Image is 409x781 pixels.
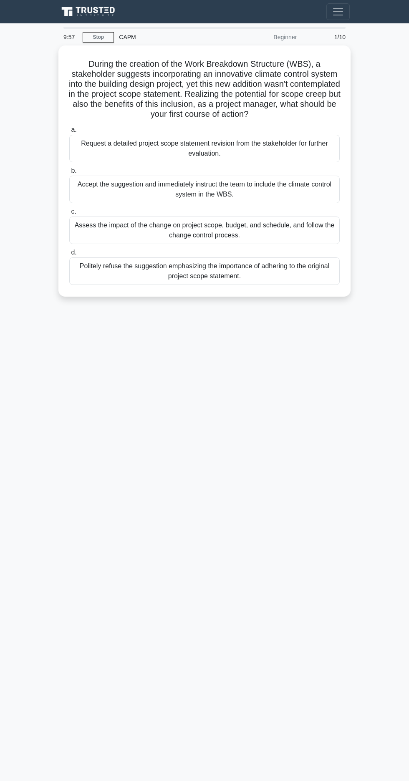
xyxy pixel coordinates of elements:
div: Beginner [229,29,302,45]
span: c. [71,208,76,215]
a: Stop [83,32,114,43]
div: Politely refuse the suggestion emphasizing the importance of adhering to the original project sco... [69,257,340,285]
span: a. [71,126,76,133]
div: Accept the suggestion and immediately instruct the team to include the climate control system in ... [69,176,340,203]
span: b. [71,167,76,174]
button: Toggle navigation [326,3,350,20]
div: 9:57 [58,29,83,45]
div: Request a detailed project scope statement revision from the stakeholder for further evaluation. [69,135,340,162]
div: CAPM [114,29,229,45]
div: 1/10 [302,29,351,45]
div: Assess the impact of the change on project scope, budget, and schedule, and follow the change con... [69,217,340,244]
span: d. [71,249,76,256]
h5: During the creation of the Work Breakdown Structure (WBS), a stakeholder suggests incorporating a... [68,59,341,120]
